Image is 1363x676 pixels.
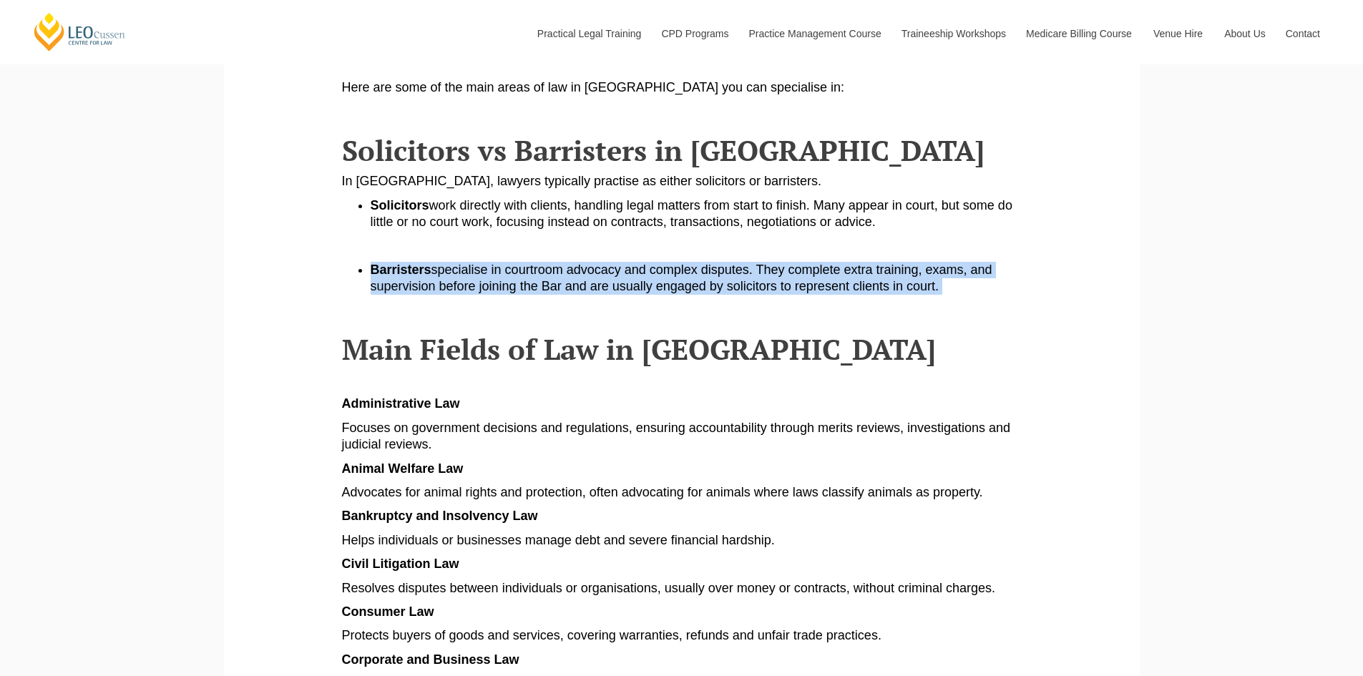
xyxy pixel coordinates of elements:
span: Protects buyers of goods and services, covering warranties, refunds and unfair trade practices. [342,628,881,642]
a: Venue Hire [1143,3,1213,64]
span: Solicitors [371,198,429,212]
span: Barristers [371,263,431,277]
span: Advocates for animal rights and protection, often advocating for animals where laws classify anim... [342,485,983,499]
span: Focuses on government decisions and regulations, ensuring accountability through merits reviews, ... [342,421,1011,451]
span: work directly with clients, handling legal matters from start to finish. Many appear in court, bu... [371,198,1012,229]
a: Practical Legal Training [527,3,651,64]
span: Here are some of the main areas of law in [GEOGRAPHIC_DATA] you can specialise in: [342,80,845,94]
span: Bankruptcy and Insolvency Law [342,509,538,523]
a: Traineeship Workshops [891,3,1015,64]
span: Resolves disputes between individuals or organisations, usually over money or contracts, without ... [342,581,995,595]
span: In [GEOGRAPHIC_DATA], lawyers typically practise as either solicitors or barristers. [342,174,822,188]
span: Helps individuals or businesses manage debt and severe financial hardship. [342,533,775,547]
a: Contact [1275,3,1331,64]
span: Corporate and Business Law [342,652,519,667]
a: About Us [1213,3,1275,64]
span: Administrative Law [342,396,460,411]
span: Consumer Law [342,604,434,619]
a: Medicare Billing Course [1015,3,1143,64]
span: Solicitors vs Barristers in [GEOGRAPHIC_DATA] [342,131,985,169]
span: Civil Litigation Law [342,557,459,571]
span: Animal Welfare Law [342,461,464,476]
span: Main Fields of Law in [GEOGRAPHIC_DATA] [342,330,936,368]
a: [PERSON_NAME] Centre for Law [32,11,127,52]
a: CPD Programs [650,3,738,64]
a: Practice Management Course [738,3,891,64]
span: specialise in courtroom advocacy and complex disputes. They complete extra training, exams, and s... [371,263,992,293]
